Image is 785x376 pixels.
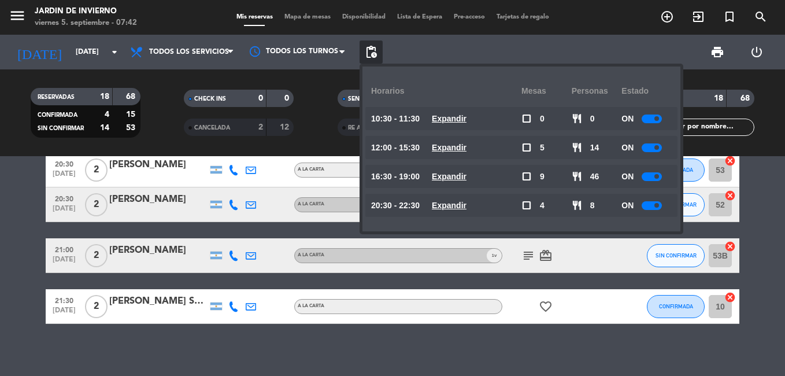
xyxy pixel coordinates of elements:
[85,244,108,267] span: 2
[50,242,79,256] span: 21:00
[109,157,208,172] div: [PERSON_NAME]
[279,14,336,20] span: Mapa de mesas
[647,244,705,267] button: SIN CONFIRMAR
[126,124,138,132] strong: 53
[521,75,572,107] div: Mesas
[714,94,723,102] strong: 18
[432,143,466,152] u: Expandir
[572,75,622,107] div: personas
[540,141,545,154] span: 5
[38,126,84,131] span: SIN CONFIRMAR
[35,17,137,29] div: viernes 5. septiembre - 07:42
[572,171,582,182] span: restaurant
[710,45,724,59] span: print
[50,205,79,218] span: [DATE]
[724,190,736,201] i: cancel
[50,170,79,183] span: [DATE]
[539,249,553,263] i: card_giftcard
[108,45,121,59] i: arrow_drop_down
[659,167,693,173] span: CONFIRMADA
[194,125,230,131] span: CANCELADA
[572,113,582,124] span: restaurant
[85,158,108,182] span: 2
[126,93,138,101] strong: 68
[521,200,532,211] span: check_box_outline_blank
[35,6,137,17] div: JARDIN DE INVIERNO
[659,303,693,309] span: CONFIRMADA
[284,94,291,102] strong: 0
[9,39,70,65] i: [DATE]
[50,293,79,307] span: 21:30
[149,48,229,56] span: Todos los servicios
[85,193,108,216] span: 2
[50,157,79,170] span: 20:30
[590,170,599,183] span: 46
[100,93,109,101] strong: 18
[298,304,324,308] span: A LA CARTA
[109,243,208,258] div: [PERSON_NAME]
[298,167,324,172] span: A LA CARTA
[371,199,420,212] span: 20:30 - 22:30
[590,141,599,154] span: 14
[364,45,378,59] span: pending_actions
[38,112,77,118] span: CONFIRMADA
[280,123,291,131] strong: 12
[750,45,764,59] i: power_settings_new
[109,192,208,207] div: [PERSON_NAME]
[724,155,736,167] i: cancel
[258,123,263,131] strong: 2
[656,252,697,259] span: SIN CONFIRMAR
[647,295,705,318] button: CONFIRMADA
[85,295,108,318] span: 2
[590,112,595,126] span: 0
[391,14,448,20] span: Lista de Espera
[371,112,420,126] span: 10:30 - 11:30
[590,199,595,212] span: 8
[621,170,634,183] span: ON
[621,112,634,126] span: ON
[540,199,545,212] span: 4
[126,110,138,119] strong: 15
[109,294,208,309] div: [PERSON_NAME] San [PERSON_NAME]
[660,10,674,24] i: add_circle_outline
[724,292,736,303] i: cancel
[492,252,494,259] span: 1
[521,249,535,263] i: subject
[491,14,555,20] span: Tarjetas de regalo
[50,191,79,205] span: 20:30
[740,94,752,102] strong: 68
[754,10,768,24] i: search
[38,94,75,100] span: RESERVADAS
[540,112,545,126] span: 0
[521,113,532,124] span: check_box_outline_blank
[691,10,705,24] i: exit_to_app
[572,200,582,211] span: restaurant
[521,142,532,153] span: check_box_outline_blank
[9,7,26,28] button: menu
[348,96,379,102] span: SENTADAS
[298,202,324,207] span: A LA CARTA
[521,171,532,182] span: check_box_outline_blank
[724,241,736,252] i: cancel
[723,10,736,24] i: turned_in_not
[621,199,634,212] span: ON
[371,170,420,183] span: 16:30 - 19:00
[371,75,521,107] div: Horarios
[50,307,79,320] span: [DATE]
[298,253,324,257] span: A LA CARTA
[348,125,391,131] span: RE AGENDADA
[231,14,279,20] span: Mis reservas
[432,114,466,123] u: Expandir
[105,110,109,119] strong: 4
[258,94,263,102] strong: 0
[572,142,582,153] span: restaurant
[9,7,26,24] i: menu
[621,75,672,107] div: Estado
[621,141,634,154] span: ON
[432,201,466,210] u: Expandir
[540,170,545,183] span: 9
[539,300,553,314] i: favorite_border
[50,256,79,269] span: [DATE]
[487,249,502,263] span: v
[737,35,776,69] div: LOG OUT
